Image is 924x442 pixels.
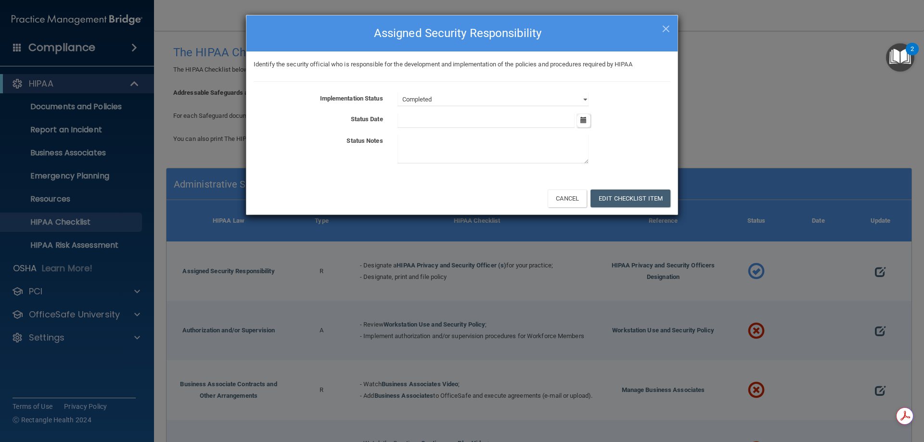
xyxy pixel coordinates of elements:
[320,95,383,102] b: Implementation Status
[246,59,678,70] div: Identify the security official who is responsible for the development and implementation of the p...
[662,18,670,37] span: ×
[911,49,914,62] div: 2
[886,43,914,72] button: Open Resource Center, 2 new notifications
[548,189,587,207] button: Cancel
[254,23,670,44] h4: Assigned Security Responsibility
[346,137,383,144] b: Status Notes
[590,189,670,207] button: Edit Checklist Item
[351,115,383,123] b: Status Date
